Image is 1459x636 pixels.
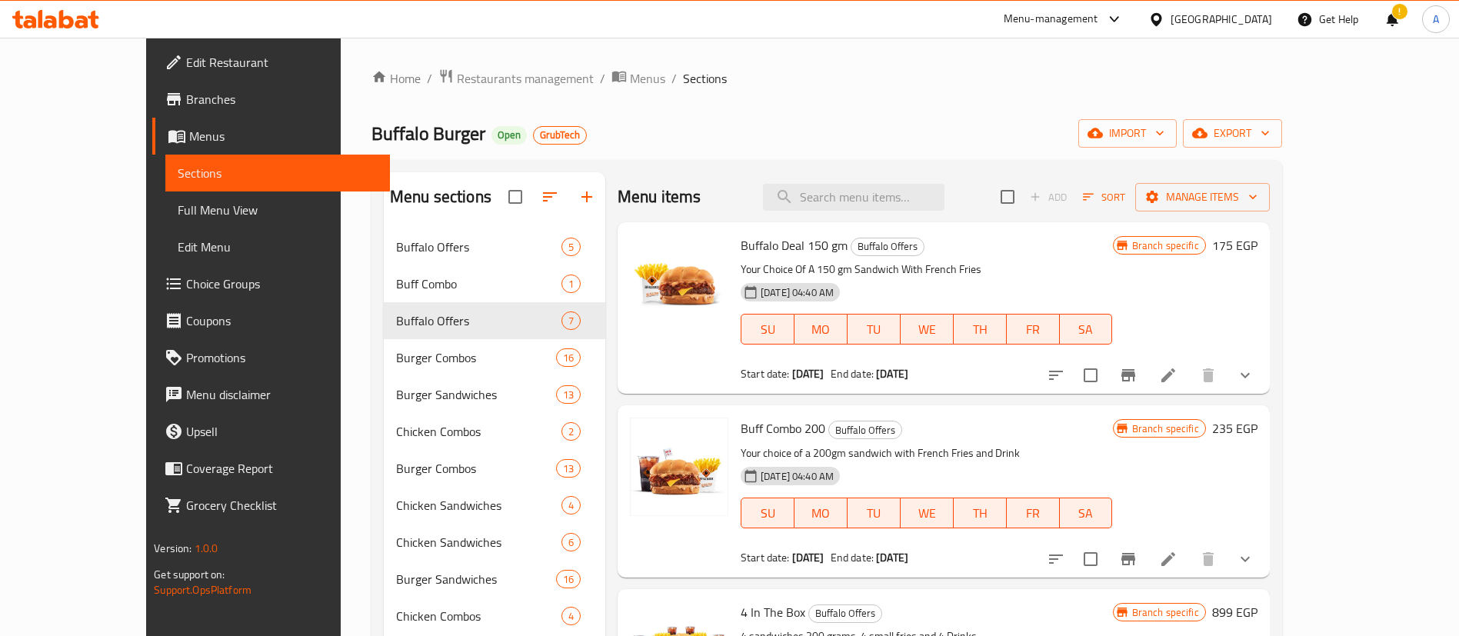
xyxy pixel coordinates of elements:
[561,533,581,551] div: items
[531,178,568,215] span: Sort sections
[384,598,605,634] div: Chicken Combos4
[801,502,841,524] span: MO
[1195,124,1270,143] span: export
[876,548,908,568] b: [DATE]
[396,311,561,330] div: Buffalo Offers
[152,265,390,302] a: Choice Groups
[562,425,580,439] span: 2
[396,496,561,514] span: Chicken Sandwiches
[829,421,901,439] span: Buffalo Offers
[384,524,605,561] div: Chicken Sandwiches6
[152,487,390,524] a: Grocery Checklist
[1126,421,1205,436] span: Branch specific
[557,351,580,365] span: 16
[186,459,378,478] span: Coverage Report
[491,128,527,142] span: Open
[152,81,390,118] a: Branches
[792,364,824,384] b: [DATE]
[384,450,605,487] div: Burger Combos13
[165,228,390,265] a: Edit Menu
[1013,502,1054,524] span: FR
[396,607,561,625] span: Chicken Combos
[1060,314,1113,345] button: SA
[556,348,581,367] div: items
[960,502,1001,524] span: TH
[1074,543,1107,575] span: Select to update
[754,285,840,300] span: [DATE] 04:40 AM
[901,498,954,528] button: WE
[195,538,218,558] span: 1.0.0
[186,422,378,441] span: Upsell
[794,314,848,345] button: MO
[1038,357,1074,394] button: sort-choices
[154,580,251,600] a: Support.OpsPlatform
[561,311,581,330] div: items
[396,422,561,441] span: Chicken Combos
[178,164,378,182] span: Sections
[562,609,580,624] span: 4
[152,44,390,81] a: Edit Restaurant
[683,69,727,88] span: Sections
[396,533,561,551] span: Chicken Sandwiches
[557,461,580,476] span: 13
[1236,550,1254,568] svg: Show Choices
[741,314,794,345] button: SU
[561,238,581,256] div: items
[561,422,581,441] div: items
[152,118,390,155] a: Menus
[630,418,728,516] img: Buff Combo 200
[186,90,378,108] span: Branches
[801,318,841,341] span: MO
[562,498,580,513] span: 4
[741,417,825,440] span: Buff Combo 200
[152,339,390,376] a: Promotions
[1126,605,1205,620] span: Branch specific
[831,548,874,568] span: End date:
[396,385,556,404] span: Burger Sandwiches
[152,450,390,487] a: Coverage Report
[534,128,586,142] span: GrubTech
[371,116,485,151] span: Buffalo Burger
[1060,498,1113,528] button: SA
[499,181,531,213] span: Select all sections
[396,238,561,256] div: Buffalo Offers
[556,385,581,404] div: items
[561,607,581,625] div: items
[396,348,556,367] span: Burger Combos
[384,228,605,265] div: Buffalo Offers5
[1212,418,1257,439] h6: 235 EGP
[186,348,378,367] span: Promotions
[384,376,605,413] div: Burger Sandwiches13
[491,126,527,145] div: Open
[152,302,390,339] a: Coupons
[741,444,1113,463] p: Your choice of a 200gm sandwich with French Fries and Drink
[1126,238,1205,253] span: Branch specific
[562,240,580,255] span: 5
[741,364,790,384] span: Start date:
[741,498,794,528] button: SU
[186,53,378,72] span: Edit Restaurant
[808,604,882,623] div: Buffalo Offers
[384,487,605,524] div: Chicken Sandwiches4
[371,69,421,88] a: Home
[1110,541,1147,578] button: Branch-specific-item
[901,314,954,345] button: WE
[165,155,390,191] a: Sections
[848,498,901,528] button: TU
[611,68,665,88] a: Menus
[1212,601,1257,623] h6: 899 EGP
[384,302,605,339] div: Buffalo Offers7
[1066,502,1107,524] span: SA
[396,275,561,293] span: Buff Combo
[1227,357,1264,394] button: show more
[1190,357,1227,394] button: delete
[562,314,580,328] span: 7
[1066,318,1107,341] span: SA
[851,238,924,256] div: Buffalo Offers
[178,238,378,256] span: Edit Menu
[754,469,840,484] span: [DATE] 04:40 AM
